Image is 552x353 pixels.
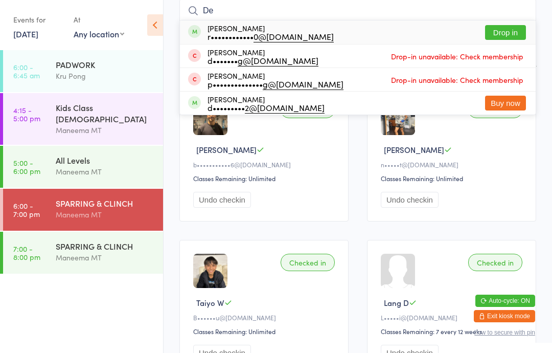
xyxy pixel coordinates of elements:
div: Kids Class [DEMOGRAPHIC_DATA] [56,102,154,124]
div: Classes Remaining: Unlimited [193,174,338,183]
div: b••••••••••• [193,160,338,169]
div: PADWORK [56,59,154,70]
span: Taiyo W [196,297,224,308]
div: Maneema MT [56,124,154,136]
div: [PERSON_NAME] [208,24,334,40]
button: Buy now [485,96,526,111]
time: 5:00 - 6:00 pm [13,159,40,175]
span: Lang D [384,297,409,308]
div: Checked in [468,254,522,271]
button: Exit kiosk mode [474,310,535,322]
a: [DATE] [13,28,38,39]
div: Maneema MT [56,252,154,263]
button: Auto-cycle: ON [475,295,535,307]
div: B•••••• [193,313,338,322]
time: 6:00 - 6:45 am [13,63,40,79]
div: d••••••• [208,56,318,64]
a: 4:15 -5:00 pmKids Class [DEMOGRAPHIC_DATA]Maneema MT [3,93,163,145]
div: Kru Pong [56,70,154,82]
time: 4:15 - 5:00 pm [13,106,40,122]
div: All Levels [56,155,154,166]
span: [PERSON_NAME] [196,144,257,155]
div: n••••• [381,160,525,169]
div: Any location [74,28,124,39]
time: 6:00 - 7:00 pm [13,202,40,218]
img: image1752570308.png [193,101,227,135]
span: Drop-in unavailable: Check membership [388,49,526,64]
div: SPARRING & CLINCH [56,240,154,252]
div: p•••••••••••••• [208,80,343,88]
span: [PERSON_NAME] [384,144,444,155]
div: L••••• [381,313,525,322]
div: [PERSON_NAME] [208,95,325,112]
div: At [74,11,124,28]
a: 6:00 -7:00 pmSPARRING & CLINCHManeema MT [3,189,163,231]
div: Maneema MT [56,166,154,178]
button: Undo checkin [193,192,251,208]
time: 7:00 - 8:00 pm [13,245,40,261]
div: Classes Remaining: Unlimited [193,327,338,336]
div: Events for [13,11,63,28]
a: 6:00 -6:45 amPADWORKKru Pong [3,50,163,92]
div: SPARRING & CLINCH [56,197,154,209]
button: Undo checkin [381,192,439,208]
a: 5:00 -6:00 pmAll LevelsManeema MT [3,146,163,188]
div: r•••••••••••• [208,32,334,40]
div: [PERSON_NAME] [208,72,343,88]
div: Maneema MT [56,209,154,220]
a: 7:00 -8:00 pmSPARRING & CLINCHManeema MT [3,232,163,274]
button: how to secure with pin [474,329,535,336]
div: [PERSON_NAME] [208,48,318,64]
button: Drop in [485,25,526,40]
div: d••••••••• [208,103,325,112]
img: image1750752153.png [193,254,227,288]
div: Classes Remaining: Unlimited [381,174,525,183]
img: image1758179510.png [381,101,415,135]
div: Checked in [281,254,335,271]
span: Drop-in unavailable: Check membership [388,72,526,87]
div: Classes Remaining: 7 every 12 weeks [381,327,525,336]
